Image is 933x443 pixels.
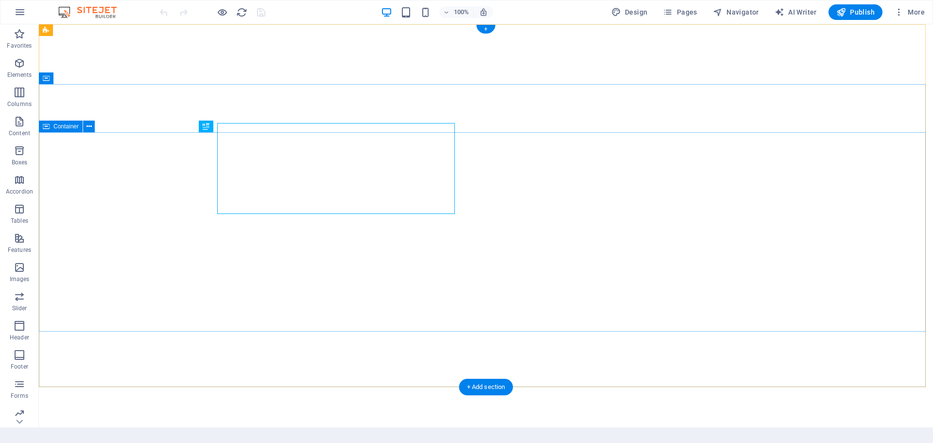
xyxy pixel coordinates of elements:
span: Navigator [713,7,759,17]
button: reload [236,6,247,18]
p: Forms [11,392,28,400]
button: Publish [829,4,882,20]
p: Boxes [12,159,28,166]
span: Container [53,124,79,129]
p: Columns [7,100,32,108]
p: Favorites [7,42,32,50]
span: Pages [663,7,697,17]
p: Content [9,129,30,137]
button: Navigator [709,4,763,20]
div: + Add section [459,379,513,395]
div: + [476,25,495,34]
button: 100% [439,6,474,18]
span: More [894,7,925,17]
span: Publish [836,7,875,17]
button: AI Writer [771,4,821,20]
div: Design (Ctrl+Alt+Y) [607,4,652,20]
p: Features [8,246,31,254]
h6: 100% [454,6,469,18]
p: Tables [11,217,28,225]
button: Click here to leave preview mode and continue editing [216,6,228,18]
i: Reload page [236,7,247,18]
i: On resize automatically adjust zoom level to fit chosen device. [479,8,488,17]
p: Images [10,275,30,283]
button: Pages [659,4,701,20]
p: Accordion [6,188,33,195]
button: More [890,4,929,20]
p: Slider [12,304,27,312]
p: Header [10,334,29,341]
span: AI Writer [775,7,817,17]
p: Footer [11,363,28,371]
span: Design [611,7,648,17]
p: Elements [7,71,32,79]
button: Design [607,4,652,20]
img: Editor Logo [56,6,129,18]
